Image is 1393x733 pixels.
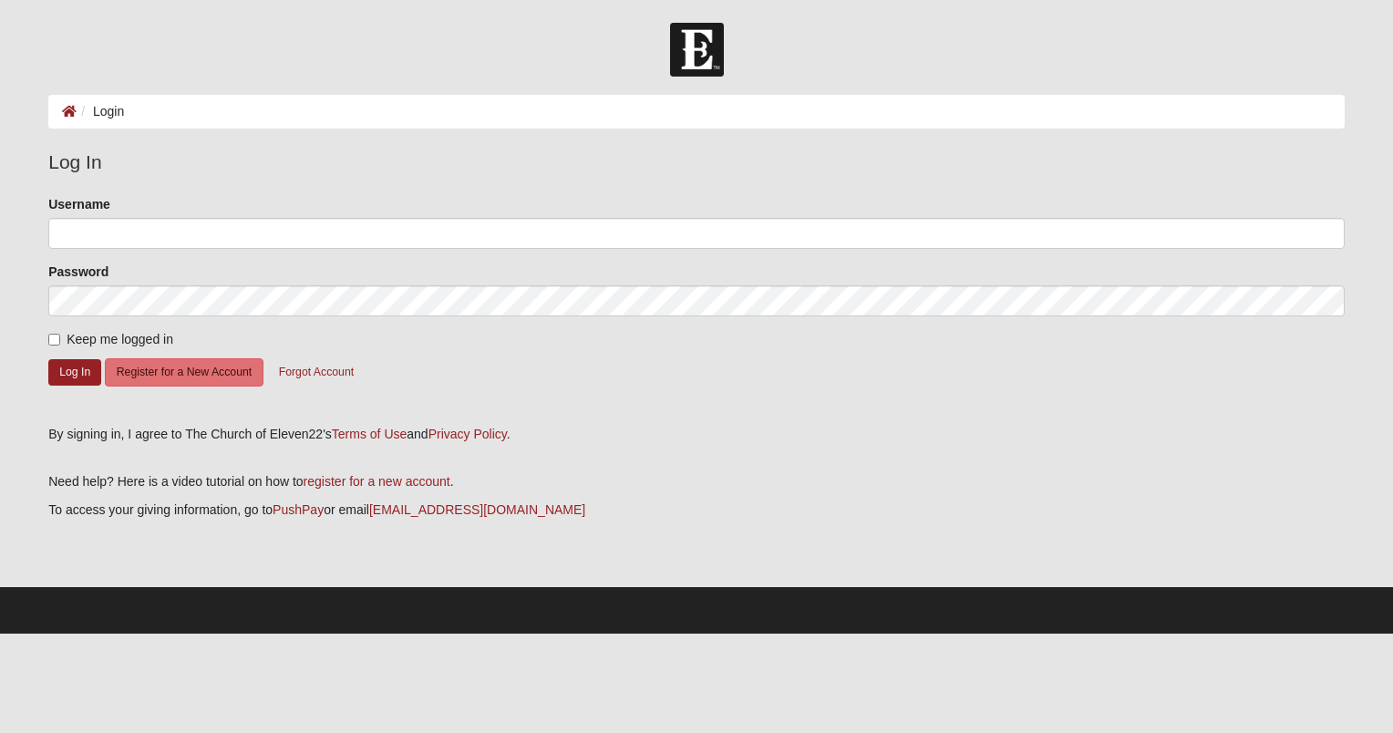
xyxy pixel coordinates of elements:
[332,427,407,441] a: Terms of Use
[48,359,101,386] button: Log In
[48,501,1345,520] p: To access your giving information, go to or email
[273,502,324,517] a: PushPay
[304,474,450,489] a: register for a new account
[48,148,1345,177] legend: Log In
[48,334,60,346] input: Keep me logged in
[105,358,263,387] button: Register for a New Account
[267,358,366,387] button: Forgot Account
[48,472,1345,491] p: Need help? Here is a video tutorial on how to .
[48,425,1345,444] div: By signing in, I agree to The Church of Eleven22's and .
[67,332,173,346] span: Keep me logged in
[428,427,507,441] a: Privacy Policy
[48,195,110,213] label: Username
[369,502,585,517] a: [EMAIL_ADDRESS][DOMAIN_NAME]
[48,263,108,281] label: Password
[77,102,124,121] li: Login
[670,23,724,77] img: Church of Eleven22 Logo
